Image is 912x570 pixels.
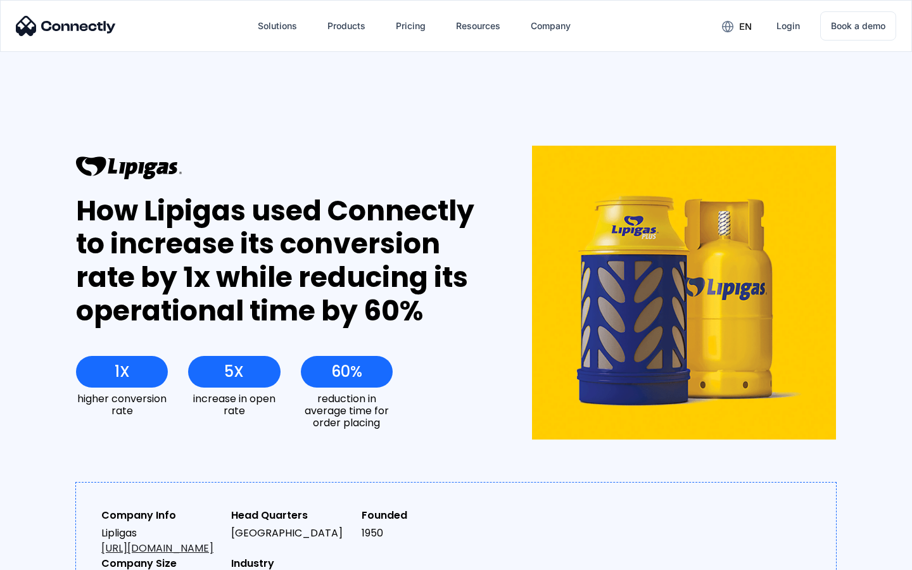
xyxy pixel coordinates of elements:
ul: Language list [25,548,76,566]
div: 60% [331,363,362,381]
div: Products [327,17,365,35]
a: Login [766,11,810,41]
a: [URL][DOMAIN_NAME] [101,541,213,555]
div: Founded [362,508,481,523]
div: en [739,18,752,35]
div: Company Info [101,508,221,523]
div: Head Quarters [231,508,351,523]
div: How Lipigas used Connectly to increase its conversion rate by 1x while reducing its operational t... [76,194,486,328]
img: Connectly Logo [16,16,116,36]
div: Pricing [396,17,426,35]
div: 5X [224,363,244,381]
div: reduction in average time for order placing [301,393,393,429]
div: higher conversion rate [76,393,168,417]
a: Pricing [386,11,436,41]
div: Lipligas [101,526,221,556]
div: 1950 [362,526,481,541]
div: Resources [456,17,500,35]
div: Company [531,17,571,35]
a: Book a demo [820,11,896,41]
div: Login [776,17,800,35]
div: Solutions [258,17,297,35]
aside: Language selected: English [13,548,76,566]
div: [GEOGRAPHIC_DATA] [231,526,351,541]
div: 1X [115,363,130,381]
div: increase in open rate [188,393,280,417]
